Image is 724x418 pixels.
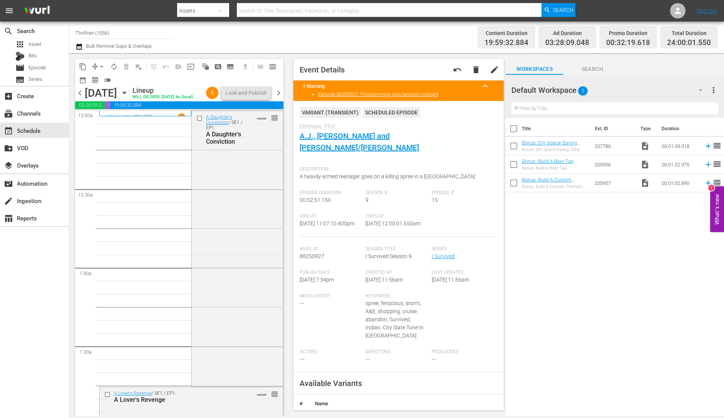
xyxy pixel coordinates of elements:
div: Scheduled Episode [363,107,420,118]
span: [DATE] 7:34pm [300,277,334,283]
span: content_copy [79,63,87,71]
button: reorder [271,114,278,121]
span: 3 [578,83,588,99]
span: menu_open [174,63,182,71]
span: Search [563,64,621,74]
span: Reports [4,214,13,223]
button: keyboard_arrow_up [476,77,494,95]
div: Promo Duration [606,28,650,39]
span: reorder [271,114,278,122]
th: Type [636,118,657,139]
a: A.J., [PERSON_NAME] and [PERSON_NAME]/[PERSON_NAME] [300,131,419,152]
span: edit [490,65,499,74]
span: [DATE] 11:56am [432,277,469,283]
span: Keywords [365,293,428,299]
span: VOD [4,144,13,153]
span: Week Calendar View [266,60,279,73]
span: A heavily-armed teenager goes on a killing spree in a [GEOGRAPHIC_DATA] [300,173,475,180]
span: Bulk Remove Gaps & Overlaps [85,43,152,49]
span: 15 [432,197,438,203]
span: [DATE] 12:00:01.550am [365,220,421,227]
span: Season Title [365,246,428,252]
span: 00:52:51.150 [300,197,331,203]
div: Bonus: DIY Space-Saving Table [522,147,588,152]
div: Bits [15,52,25,61]
a: Bonus: Build A Custom Themed Headboard [522,177,575,188]
span: I Survived Season 9 [365,253,412,259]
span: Video [640,178,650,188]
span: Asset [28,40,41,48]
div: VARIANT ( TRANSIENT ) [300,107,361,118]
span: Ingestion [4,196,13,206]
span: compress [91,63,99,71]
a: Bonus: Build A Beer Tap [522,158,573,164]
img: ans4CAIJ8jUAAAAAAAAAAAAAAAAAAAAAAAAgQb4GAAAAAAAAAAAAAAAAAAAAAAAAJMjXAAAAAAAAAAAAAAAAAAAAAAAAgAT5G... [18,2,55,20]
span: Create [4,92,13,101]
div: / SE1 / EP1: [114,391,245,403]
a: Sign Out [697,8,717,14]
title: 1 Warning [303,83,476,89]
div: Bonus: Build A Beer Tap [522,166,573,171]
span: Available Variants [300,379,362,388]
div: 1 [708,185,714,191]
span: [DATE] 11:56am [365,277,403,283]
span: Ends At [365,213,428,220]
td: 00:01:02.975 [659,155,701,174]
td: 205957 [592,174,637,192]
span: Bits [28,52,37,60]
th: Title [522,118,590,139]
span: chevron_left [75,88,85,98]
button: Lock and Publish [221,86,271,100]
p: / [132,114,134,119]
span: Revert to Primary Episode [160,60,172,73]
span: Created At [365,270,428,276]
span: Fill episodes with ad slates [172,60,184,73]
button: reorder [271,390,278,398]
div: Ad Duration [545,28,589,39]
span: 00:32:19.618 [105,101,110,109]
span: Publish Date [300,270,362,276]
span: [DATE] 11:07:10.400pm [300,220,355,227]
button: Search [541,3,575,17]
span: 88250927 [300,253,324,259]
div: / SE1 / EP1: [206,114,251,145]
button: more_vert [709,81,718,99]
span: spree, ferocious, storm, A&E, shopping, cruise, abandon, Survived, Indian, City Slate Tune In [GE... [365,300,424,339]
button: delete [467,60,485,79]
span: Revert to Primary Episode [453,65,462,74]
span: 1 [206,90,218,96]
div: Lock and Publish [225,86,267,100]
span: Channels [4,109,13,118]
td: 00:01:02.890 [659,174,701,192]
span: auto_awesome_motion_outlined [202,63,209,71]
span: Episode [15,63,25,72]
a: A Lover's Revenge [114,391,151,396]
span: keyboard_arrow_up [481,81,490,91]
span: Episode Duration [300,190,362,196]
span: Last Updated [432,270,494,276]
span: Overlays [4,161,13,170]
div: A Daughter's Conviction [206,131,251,145]
span: Series [432,246,494,252]
button: undo [448,60,467,79]
a: I Survived... [106,114,132,120]
a: Bonus: DIY Space-Saving Table [522,140,580,151]
span: Create Search Block [212,60,224,73]
span: Event Details [300,65,345,74]
th: Ext. ID [590,118,636,139]
span: 24:00:01.550 [667,39,711,47]
button: Open Feedback Widget [710,186,724,232]
a: A Daughter's Conviction [206,114,232,125]
span: --- [300,356,304,362]
span: 03:28:09.048 [75,101,105,109]
span: delete [471,65,481,74]
span: Actors [300,349,362,355]
span: pageview_outlined [214,63,222,71]
span: reorder [712,141,722,150]
span: Remove Gaps & Overlaps [89,60,108,73]
span: chevron_right [274,88,283,98]
span: 03:28:09.048 [545,39,589,47]
span: more_vert [709,86,718,95]
p: EP3 [144,114,152,119]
